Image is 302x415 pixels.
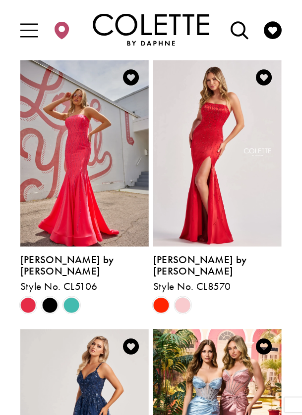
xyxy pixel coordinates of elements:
[153,60,282,247] a: Visit Colette by Daphne Style No. CL8570 Page
[20,253,114,278] span: [PERSON_NAME] by [PERSON_NAME]
[12,12,79,47] div: Header Menu Left. Buttons: Hamburger menu , Store Locator
[223,12,290,47] div: Header Menu. Buttons: Search, Wishlist
[153,253,247,278] span: [PERSON_NAME] by [PERSON_NAME]
[175,297,191,313] i: Ice Pink
[153,280,231,293] span: Style No. CL8570
[119,65,144,91] a: Add to Wishlist
[93,14,209,46] a: Colette by Daphne Homepage
[93,14,209,46] img: Colette by Daphne
[260,16,286,44] a: Visit Wishlist Page
[20,280,98,293] span: Style No. CL5106
[251,334,277,360] a: Add to Wishlist
[20,60,149,247] a: Visit Colette by Daphne Style No. CL5106 Page
[20,297,36,313] i: Strawberry
[227,16,253,44] a: Open Search dialog
[153,255,282,292] div: Colette by Daphne Style No. CL8570
[20,255,149,292] div: Colette by Daphne Style No. CL5106
[63,297,79,313] i: Turquoise
[119,334,144,360] a: Add to Wishlist
[49,16,75,44] a: Visit Store Locator page
[251,65,277,91] a: Add to Wishlist
[42,297,58,313] i: Black
[153,297,169,313] i: Scarlet
[16,16,42,44] span: Toggle Main Navigation Menu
